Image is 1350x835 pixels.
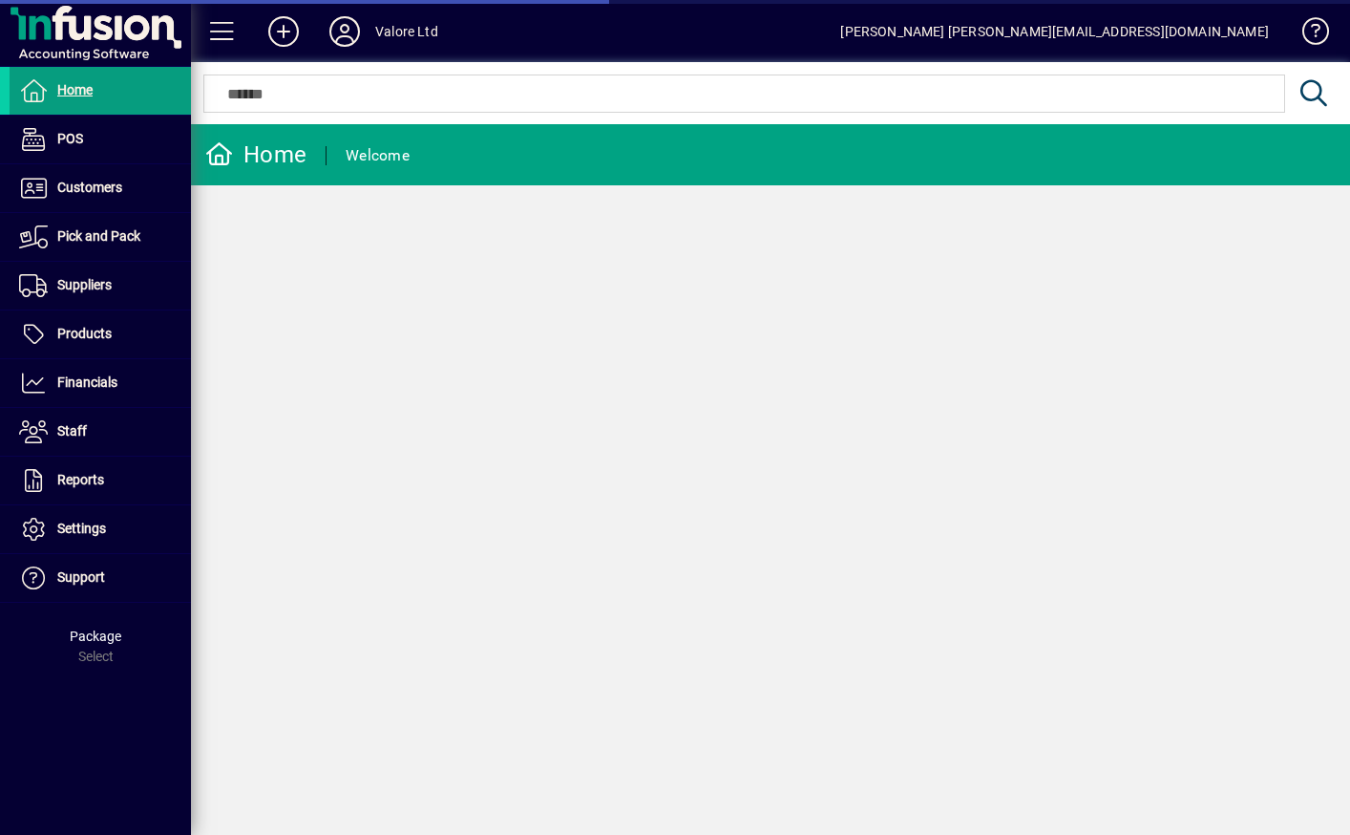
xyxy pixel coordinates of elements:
a: Customers [10,164,191,212]
a: POS [10,116,191,163]
span: Reports [57,472,104,487]
div: Valore Ltd [375,16,438,47]
span: Support [57,569,105,585]
span: Suppliers [57,277,112,292]
a: Support [10,554,191,602]
span: Customers [57,180,122,195]
a: Financials [10,359,191,407]
a: Products [10,310,191,358]
div: Welcome [346,140,410,171]
a: Knowledge Base [1288,4,1326,66]
span: Financials [57,375,117,390]
a: Settings [10,505,191,553]
a: Suppliers [10,262,191,310]
div: [PERSON_NAME] [PERSON_NAME][EMAIL_ADDRESS][DOMAIN_NAME] [840,16,1269,47]
span: POS [57,131,83,146]
span: Settings [57,521,106,536]
a: Pick and Pack [10,213,191,261]
span: Home [57,82,93,97]
button: Profile [314,14,375,49]
div: Home [205,139,306,170]
a: Reports [10,457,191,504]
span: Package [70,629,121,644]
button: Add [253,14,314,49]
span: Staff [57,423,87,439]
span: Products [57,326,112,341]
span: Pick and Pack [57,228,140,244]
a: Staff [10,408,191,456]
